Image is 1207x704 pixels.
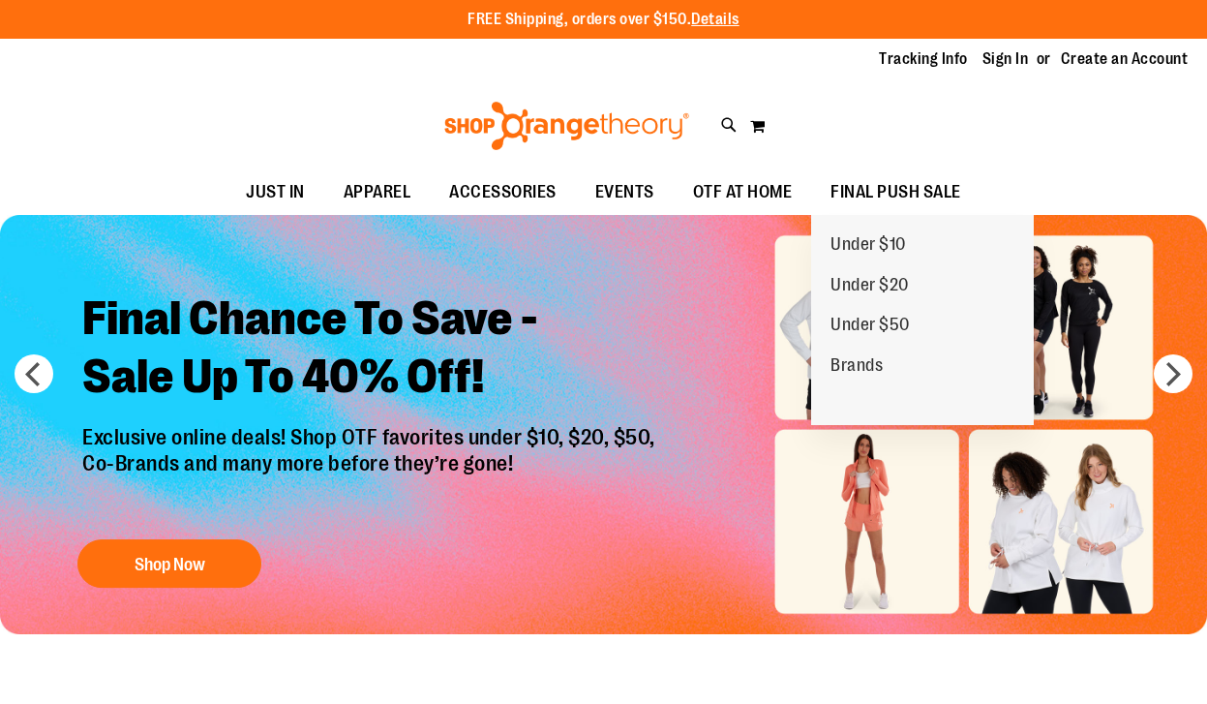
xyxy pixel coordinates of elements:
[468,9,739,31] p: FREE Shipping, orders over $150.
[430,170,576,215] a: ACCESSORIES
[693,170,793,214] span: OTF AT HOME
[811,170,981,215] a: FINAL PUSH SALE
[576,170,674,215] a: EVENTS
[324,170,431,215] a: APPAREL
[830,355,883,380] span: Brands
[811,305,929,346] a: Under $50
[68,275,675,425] h2: Final Chance To Save - Sale Up To 40% Off!
[830,170,961,214] span: FINAL PUSH SALE
[674,170,812,215] a: OTF AT HOME
[441,102,692,150] img: Shop Orangetheory
[830,234,906,259] span: Under $10
[595,170,654,214] span: EVENTS
[77,539,261,588] button: Shop Now
[68,275,675,597] a: Final Chance To Save -Sale Up To 40% Off! Exclusive online deals! Shop OTF favorites under $10, $...
[879,48,968,70] a: Tracking Info
[344,170,411,214] span: APPAREL
[811,346,902,386] a: Brands
[68,425,675,520] p: Exclusive online deals! Shop OTF favorites under $10, $20, $50, Co-Brands and many more before th...
[246,170,305,214] span: JUST IN
[226,170,324,215] a: JUST IN
[830,315,910,339] span: Under $50
[811,215,1034,425] ul: FINAL PUSH SALE
[691,11,739,28] a: Details
[1061,48,1189,70] a: Create an Account
[811,225,925,265] a: Under $10
[982,48,1029,70] a: Sign In
[811,265,928,306] a: Under $20
[15,354,53,393] button: prev
[449,170,557,214] span: ACCESSORIES
[830,275,909,299] span: Under $20
[1154,354,1192,393] button: next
